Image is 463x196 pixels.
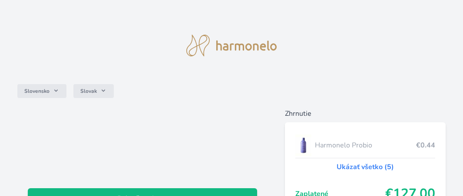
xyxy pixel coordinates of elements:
[315,140,416,150] span: Harmonelo Probio
[285,108,446,119] h6: Zhrnutie
[73,84,114,98] button: Slovak
[337,162,394,172] a: Ukázať všetko (5)
[17,84,66,98] button: Slovensko
[295,134,312,156] img: CLEAN_PROBIO_se_stinem_x-lo.jpg
[80,88,97,95] span: Slovak
[24,88,50,95] span: Slovensko
[416,140,435,150] span: €0.44
[186,35,277,56] img: logo.svg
